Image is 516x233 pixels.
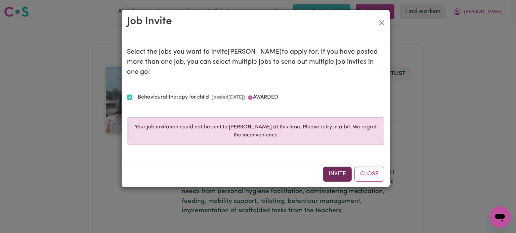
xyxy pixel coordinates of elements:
[489,206,511,228] iframe: Button to launch messaging window
[248,93,278,101] span: Job already awarded to Maria
[127,15,172,28] h2: Job Invite
[133,123,379,139] p: Your job invitation could not be sent to [PERSON_NAME] at this time. Please retry in a bit. We re...
[376,17,387,28] button: Close
[135,93,278,101] label: Behavioural therapy for child
[323,167,352,181] button: Invite
[354,167,384,181] button: Close
[209,95,245,100] small: (posted [DATE] )
[127,47,384,77] p: Select the jobs you want to invite [PERSON_NAME] to apply for. If you have posted more than one j...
